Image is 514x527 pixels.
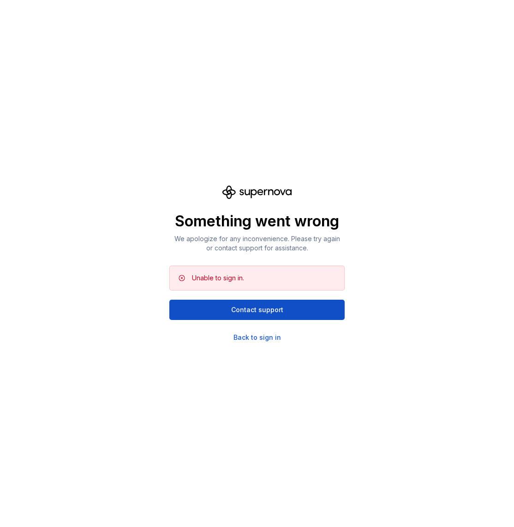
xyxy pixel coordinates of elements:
a: Back to sign in [233,333,281,342]
div: Unable to sign in. [192,273,244,283]
p: Something went wrong [169,212,345,231]
span: Contact support [231,305,283,314]
button: Contact support [169,300,345,320]
p: We apologize for any inconvenience. Please try again or contact support for assistance. [169,234,345,253]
